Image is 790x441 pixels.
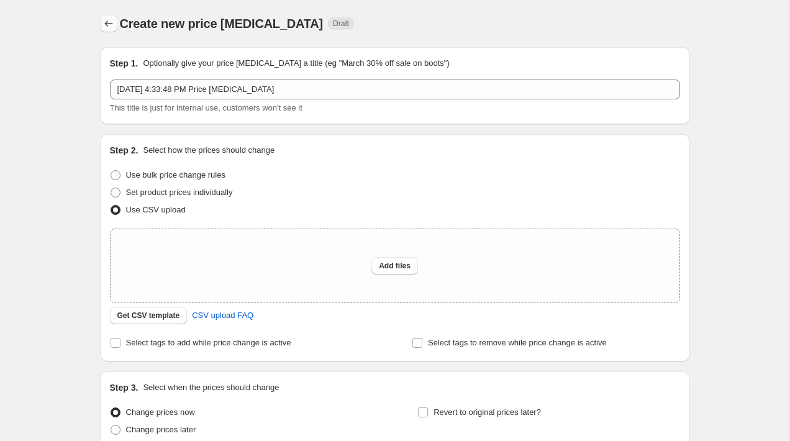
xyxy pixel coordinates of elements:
button: Add files [371,257,418,275]
span: This title is just for internal use, customers won't see it [110,103,302,112]
h2: Step 2. [110,144,138,157]
p: Select how the prices should change [143,144,275,157]
span: Change prices now [126,407,195,417]
span: Create new price [MEDICAL_DATA] [120,17,324,30]
button: Price change jobs [100,15,117,32]
span: Use CSV upload [126,205,186,214]
h2: Step 3. [110,381,138,394]
span: Draft [333,19,349,29]
span: Select tags to remove while price change is active [428,338,607,347]
span: Revert to original prices later? [434,407,541,417]
p: Optionally give your price [MEDICAL_DATA] a title (eg "March 30% off sale on boots") [143,57,449,70]
span: Add files [379,261,411,271]
span: Use bulk price change rules [126,170,225,180]
span: Set product prices individually [126,188,233,197]
input: 30% off holiday sale [110,80,680,99]
span: CSV upload FAQ [192,309,253,322]
button: Get CSV template [110,307,188,324]
a: CSV upload FAQ [184,306,261,325]
span: Select tags to add while price change is active [126,338,291,347]
p: Select when the prices should change [143,381,279,394]
span: Change prices later [126,425,196,434]
span: Get CSV template [117,311,180,321]
h2: Step 1. [110,57,138,70]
